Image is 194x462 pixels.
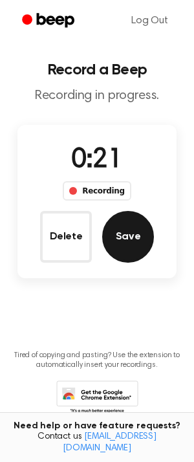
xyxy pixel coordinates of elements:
[40,211,92,263] button: Delete Audio Record
[63,432,156,453] a: [EMAIL_ADDRESS][DOMAIN_NAME]
[63,181,131,201] div: Recording
[118,5,181,36] a: Log Out
[71,147,123,174] span: 0:21
[13,8,86,34] a: Beep
[10,88,184,104] p: Recording in progress.
[10,62,184,78] h1: Record a Beep
[10,351,184,370] p: Tired of copying and pasting? Use the extension to automatically insert your recordings.
[102,211,154,263] button: Save Audio Record
[8,432,186,454] span: Contact us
